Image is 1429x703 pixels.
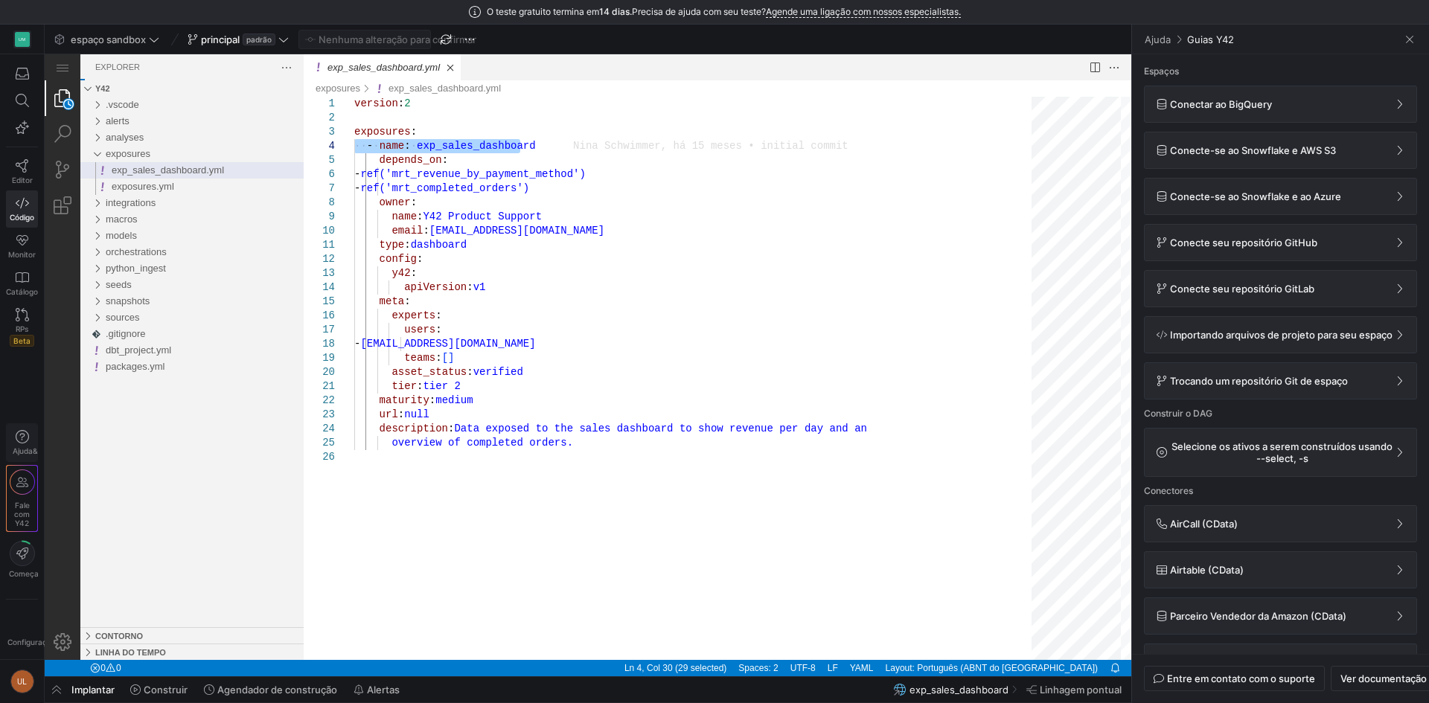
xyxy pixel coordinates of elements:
[1144,485,1193,496] font: Conectores
[45,304,259,321] div: /packages.yml
[273,311,290,325] div: 20
[51,124,259,141] div: /exposures/exposures.yml
[1170,375,1348,387] font: Trocando um repositório Git de espaço
[13,446,33,455] font: Ajuda
[841,609,1053,619] font: Layout: Português (ABNT do [GEOGRAPHIC_DATA])
[1040,684,1122,696] font: Linhagem pontual
[217,684,337,696] font: Agendador de construção
[36,141,259,157] div: integrations
[36,26,259,42] div: Seção de pastas
[36,272,259,288] div: .gitignore
[71,609,77,619] font: 0
[347,326,372,338] span: tier
[1144,643,1417,681] button: CSV (Dados C)
[476,85,476,86] textarea: exp_sales_dashboard.yml, preview
[310,128,316,140] span: -
[327,26,456,42] div: /exposures/exp_sales_dashboard.yml
[273,382,290,396] div: 25
[335,184,360,196] span: type
[61,157,259,173] div: /macros
[273,113,290,127] div: 6
[372,199,378,211] span: :
[742,606,775,622] a: UTF-8
[273,155,290,170] div: 9
[61,190,259,206] div: /orchestrations
[366,142,372,154] span: :
[347,255,391,267] span: experts
[61,92,259,108] div: /exposures
[766,6,961,17] font: Agende uma ligação com nossos especialistas.
[39,606,82,622] div: Sem problemas
[61,45,95,56] span: .vscode
[1144,65,1179,77] font: Espaços
[1170,98,1272,110] font: Conectar ao BigQuery
[197,677,344,702] button: Agendador de construção
[271,26,316,42] div: /exposures
[61,206,259,222] div: /python_ingest
[367,684,400,696] font: Alertas
[17,678,27,686] font: UL
[359,354,385,366] span: null
[273,396,290,410] div: 26
[16,324,28,333] font: RPs
[1144,270,1417,307] button: Conecte seu repositório GitLab
[36,75,259,92] div: analyses
[576,606,685,622] a: Ln 4, Col 30 (29 selected)
[61,257,95,269] span: sources
[1170,564,1244,576] font: Airtable (CData)
[1144,86,1417,123] button: Conectar ao BigQuery
[1061,5,1078,22] a: More Actions...
[36,42,259,573] div: Explorador de arquivos
[51,26,65,42] h3: Explorer Section: y42
[372,86,491,97] span: exp_sales_dashboard
[6,535,38,593] button: Começar​
[347,170,378,182] span: email
[1187,33,1234,45] font: Guias Y42
[6,606,38,653] a: Configurações
[61,274,100,285] span: .gitignore
[335,142,366,154] span: owner
[1144,132,1417,169] button: Conecte-se ao Snowflake e AWS S3
[1171,440,1393,464] font: Selecione os ativos a serem construídos usando --select, -s
[391,269,397,281] span: :
[7,638,60,646] font: Configurações
[6,153,38,190] a: Editor
[429,227,441,239] span: v1
[335,368,403,380] span: description
[347,382,528,394] span: overview of completed orders.
[403,298,409,309] span: ]
[1170,329,1393,341] font: Importando arquivos de projeto para seu espaço
[1170,610,1346,622] font: Parceiro Vendedor da Amazon (CData)
[1144,428,1417,477] button: Selecione os ativos a serem construídos usando --select, -s
[51,594,121,603] font: Linha do tempo
[36,173,259,190] div: models
[322,86,328,97] span: -
[36,239,259,255] div: snapshots
[67,126,130,138] span: exposures.yml
[397,100,403,112] span: :
[366,184,423,196] span: dashboard
[61,239,259,255] div: /snapshots
[1144,362,1417,399] button: Trocando um repositório Git de espaço
[835,606,1059,622] div: Layout: Português (ABNT do Brasil)
[273,127,290,141] div: 7
[378,326,415,338] span: tier 2
[1170,237,1317,248] font: Conecte seu repositório GitHub
[6,302,38,353] a: RPsBeta
[61,222,259,239] div: /seeds
[273,325,290,339] div: 21
[1061,606,1079,622] a: Notificações
[403,368,409,380] span: :
[61,306,120,318] span: packages.yml
[777,606,799,622] div: LF
[184,30,292,49] button: principalpadrão
[51,577,98,586] font: Contorno
[1167,672,1315,684] font: Entre em contato com o suporte
[36,589,259,606] div: Seção de linha do tempo
[6,228,38,265] a: Monitor
[6,265,38,302] a: Catálogo
[61,173,259,190] div: /models
[398,6,413,21] a: Fechar (Ctrl+F4)
[335,354,354,366] span: url
[56,609,61,619] font: 0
